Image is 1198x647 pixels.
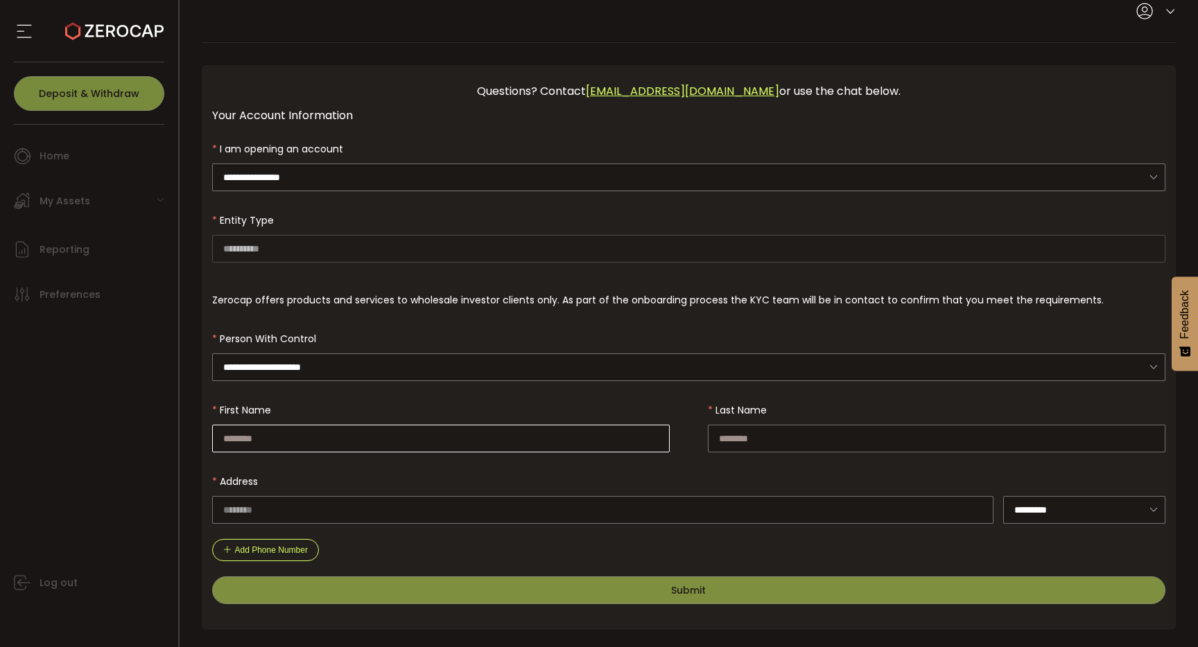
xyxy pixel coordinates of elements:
div: Questions? Contact or use the chat below. [212,76,1166,107]
button: Add Phone Number [212,539,319,561]
button: Feedback - Show survey [1172,276,1198,371]
span: Reporting [40,240,89,260]
span: Add Phone Number [235,545,308,555]
button: Submit [212,576,1166,604]
span: Deposit & Withdraw [39,89,139,98]
span: Preferences [40,285,101,305]
span: Feedback [1179,290,1191,339]
span: Submit [671,583,706,597]
button: Deposit & Withdraw [14,76,164,111]
a: [EMAIL_ADDRESS][DOMAIN_NAME] [586,83,779,99]
span: My Assets [40,191,90,211]
div: Your Account Information [212,107,1166,124]
span: Log out [40,573,78,593]
div: Zerocap offers products and services to wholesale investor clients only. As part of the onboardin... [212,290,1166,310]
span: Home [40,146,69,166]
label: Address [212,475,266,488]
